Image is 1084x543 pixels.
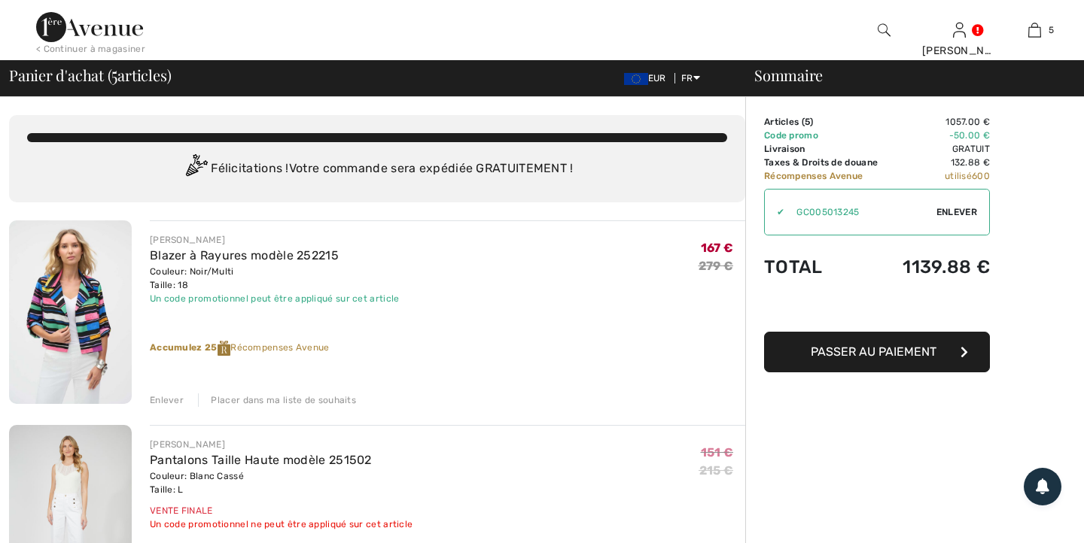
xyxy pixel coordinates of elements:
[878,21,891,39] img: recherche
[699,259,734,273] s: 279 €
[892,156,990,169] td: 132.88 €
[624,73,648,85] img: Euro
[784,190,936,235] input: Code promo
[150,517,413,531] div: Un code promotionnel ne peut être appliqué sur cet article
[181,154,211,184] img: Congratulation2.svg
[150,342,230,353] strong: Accumulez 25
[1049,23,1054,37] span: 5
[764,115,892,129] td: Articles ( )
[764,241,892,293] td: Total
[811,344,936,359] span: Passer au paiement
[27,154,727,184] div: Félicitations ! Votre commande sera expédiée GRATUITEMENT !
[150,469,413,496] div: Couleur: Blanc Cassé Taille: L
[150,393,184,407] div: Enlever
[701,241,734,255] span: 167 €
[764,332,990,372] button: Passer au paiement
[218,341,231,356] img: Reward-Logo.svg
[892,129,990,142] td: -50.00 €
[36,42,145,56] div: < Continuer à magasiner
[624,73,672,83] span: EUR
[953,21,966,39] img: Mes infos
[36,12,143,42] img: 1ère Avenue
[892,169,990,183] td: utilisé
[150,341,745,356] div: Récompenses Avenue
[699,463,734,478] s: 215 €
[150,233,400,247] div: [PERSON_NAME]
[892,241,990,293] td: 1139.88 €
[892,142,990,156] td: Gratuit
[150,453,372,467] a: Pantalons Taille Haute modèle 251502
[1028,21,1041,39] img: Mon panier
[111,64,117,83] span: 5
[764,129,892,142] td: Code promo
[922,43,996,59] div: [PERSON_NAME]
[198,393,356,407] div: Placer dans ma liste de souhaits
[150,265,400,292] div: Couleur: Noir/Multi Taille: 18
[765,205,784,219] div: ✔
[150,248,339,262] a: Blazer à Rayures modèle 252215
[805,117,810,127] span: 5
[936,205,977,219] span: Enlever
[997,21,1071,39] a: 5
[953,23,966,37] a: Se connecter
[736,68,1075,83] div: Sommaire
[892,115,990,129] td: 1057.00 €
[9,220,132,404] img: Blazer à Rayures modèle 252215
[681,73,700,83] span: FR
[150,292,400,305] div: Un code promotionnel peut être appliqué sur cet article
[701,445,734,460] span: 151 €
[764,156,892,169] td: Taxes & Droits de douane
[150,438,413,451] div: [PERSON_NAME]
[764,142,892,156] td: Livraison
[764,293,990,326] iframe: PayPal
[972,171,990,181] span: 600
[9,68,171,83] span: Panier d'achat ( articles)
[150,504,413,517] div: Vente finale
[764,169,892,183] td: Récompenses Avenue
